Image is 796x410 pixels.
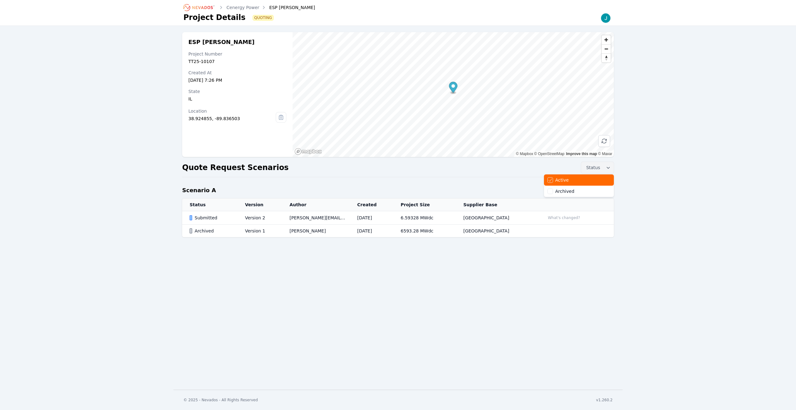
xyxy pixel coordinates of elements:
[555,177,569,183] div: Active
[596,398,613,403] div: v1.260.2
[183,398,258,403] div: © 2025 - Nevados - All Rights Reserved
[584,164,600,171] span: Status
[544,174,614,197] div: Status
[581,162,614,173] button: Status
[555,188,574,194] div: Archived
